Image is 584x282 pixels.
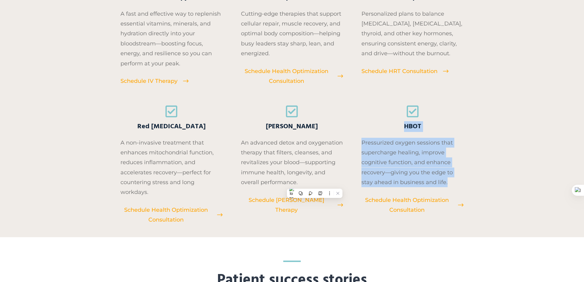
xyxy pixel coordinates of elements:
[120,76,189,86] a: Schedule IV Therapy
[120,205,223,225] a: Schedule Health Optimization Consultation
[120,205,212,225] span: Schedule Health Optimization Consultation
[361,9,464,59] p: Personalized plans to balance [MEDICAL_DATA], [MEDICAL_DATA], thyroid, and other key hormones, en...
[241,66,343,86] a: Schedule Health Optimization Consultation
[404,122,421,132] span: HBOT
[361,195,464,215] a: Schedule Health Optimization Consultation
[120,76,177,86] span: Schedule IV Therapy
[361,195,452,215] span: Schedule Health Optimization Consultation
[120,138,223,197] p: A non-invasive treatment that enhances mitochondrial function, reduces inflammation, and accelera...
[361,66,437,76] span: Schedule HRT Consultation
[361,138,464,187] p: Pressurized oxygen sessions that supercharge healing, improve cognitive function, and enhance rec...
[361,66,448,76] a: Schedule HRT Consultation
[266,122,318,132] span: [PERSON_NAME]
[241,195,332,215] span: Schedule [PERSON_NAME] Therapy
[241,195,343,215] a: Schedule [PERSON_NAME] Therapy
[241,138,343,187] p: An advanced detox and oxygenation therapy that filters, cleanses, and revitalizes your blood—supp...
[241,9,343,59] p: Cutting-edge therapies that support cellular repair, muscle recovery, and optimal body compositio...
[241,66,332,86] span: Schedule Health Optimization Consultation
[120,9,223,68] p: A fast and effective way to replenish essential vitamins, minerals, and hydration directly into y...
[137,122,206,132] span: Red [MEDICAL_DATA]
